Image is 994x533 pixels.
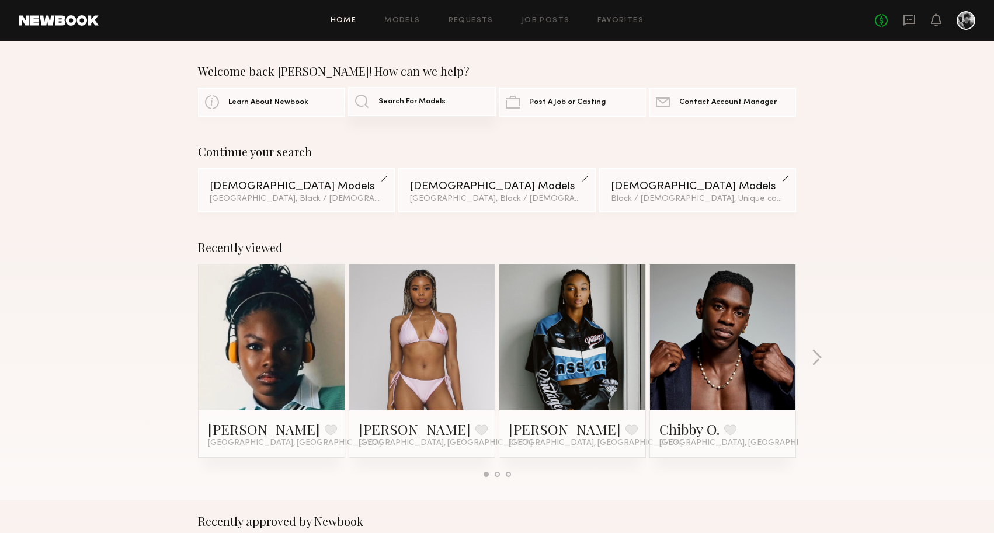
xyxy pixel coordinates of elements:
div: Continue your search [198,145,796,159]
a: Contact Account Manager [649,88,796,117]
a: [PERSON_NAME] [509,420,621,438]
div: Recently approved by Newbook [198,514,796,528]
div: [DEMOGRAPHIC_DATA] Models [611,181,784,192]
div: [GEOGRAPHIC_DATA], Black / [DEMOGRAPHIC_DATA] [410,195,583,203]
div: Welcome back [PERSON_NAME]! How can we help? [198,64,796,78]
a: Favorites [597,17,644,25]
a: Models [384,17,420,25]
div: [DEMOGRAPHIC_DATA] Models [410,181,583,192]
a: [PERSON_NAME] [208,420,320,438]
span: [GEOGRAPHIC_DATA], [GEOGRAPHIC_DATA] [359,438,533,448]
span: Search For Models [378,98,446,106]
span: [GEOGRAPHIC_DATA], [GEOGRAPHIC_DATA] [509,438,683,448]
a: [DEMOGRAPHIC_DATA] ModelsBlack / [DEMOGRAPHIC_DATA], Unique category [599,168,796,212]
a: Post A Job or Casting [499,88,646,117]
a: Chibby O. [659,420,720,438]
div: Recently viewed [198,241,796,255]
a: Learn About Newbook [198,88,345,117]
a: Home [331,17,357,25]
a: [DEMOGRAPHIC_DATA] Models[GEOGRAPHIC_DATA], Black / [DEMOGRAPHIC_DATA] [398,168,595,212]
div: [GEOGRAPHIC_DATA], Black / [DEMOGRAPHIC_DATA] [210,195,383,203]
span: Learn About Newbook [228,99,308,106]
div: [DEMOGRAPHIC_DATA] Models [210,181,383,192]
span: [GEOGRAPHIC_DATA], [GEOGRAPHIC_DATA] [659,438,833,448]
a: [PERSON_NAME] [359,420,471,438]
span: Post A Job or Casting [529,99,606,106]
span: [GEOGRAPHIC_DATA], [GEOGRAPHIC_DATA] [208,438,382,448]
a: Search For Models [348,87,495,116]
span: Contact Account Manager [679,99,777,106]
a: [DEMOGRAPHIC_DATA] Models[GEOGRAPHIC_DATA], Black / [DEMOGRAPHIC_DATA] [198,168,395,212]
a: Job Posts [522,17,570,25]
div: Black / [DEMOGRAPHIC_DATA], Unique category [611,195,784,203]
a: Requests [449,17,493,25]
